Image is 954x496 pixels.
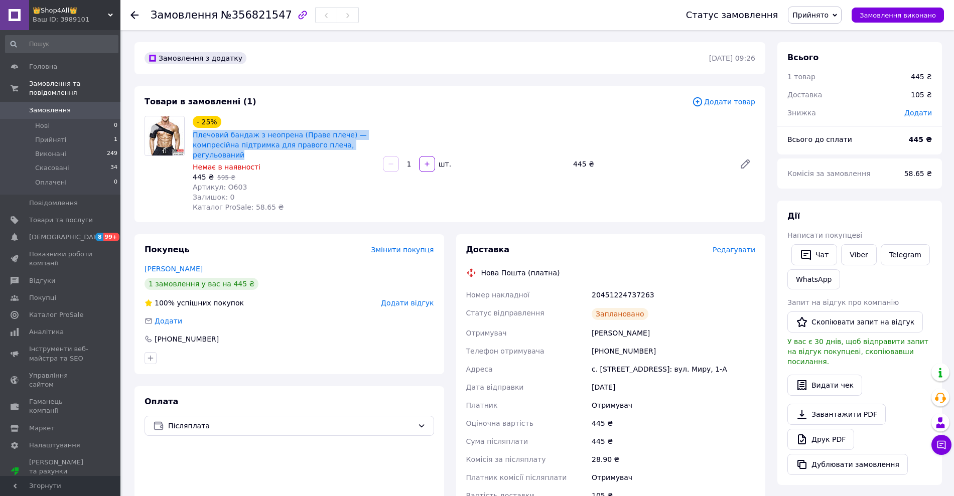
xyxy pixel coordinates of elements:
[787,429,854,450] a: Друк PDF
[466,437,528,445] span: Сума післяплати
[151,9,218,21] span: Замовлення
[466,329,507,337] span: Отримувач
[692,96,755,107] span: Додати товар
[713,246,755,254] span: Редагувати
[792,11,829,19] span: Прийнято
[145,298,244,308] div: успішних покупок
[29,327,64,337] span: Аналітика
[29,233,103,242] span: [DEMOGRAPHIC_DATA]
[709,54,755,62] time: [DATE] 09:26
[590,432,757,450] div: 445 ₴
[29,293,56,302] span: Покупці
[145,265,203,273] a: [PERSON_NAME]
[154,334,220,344] div: [PHONE_NUMBER]
[569,157,731,171] div: 445 ₴
[193,193,235,201] span: Залишок: 0
[103,233,120,241] span: 99+
[466,455,546,463] span: Комісія за післяплату
[590,396,757,414] div: Отримувач
[155,299,175,307] span: 100%
[466,347,544,355] span: Телефон отримувача
[193,163,260,171] span: Немає в наявності
[29,441,80,450] span: Налаштування
[466,309,544,317] span: Статус відправлення
[592,308,648,320] div: Заплановано
[33,6,108,15] span: 👑Shop4All👑
[168,420,414,431] span: Післяплата
[841,244,876,265] a: Viber
[787,73,815,81] span: 1 товар
[107,149,117,158] span: 249
[35,163,69,173] span: Скасовані
[590,450,757,468] div: 28.90 ₴
[29,199,78,208] span: Повідомлення
[787,338,928,366] span: У вас є 30 днів, щоб відправити запит на відгук покупцеві, скопіювавши посилання.
[791,244,837,265] button: Чат
[787,231,862,239] span: Написати покупцеві
[29,345,93,363] span: Інструменти веб-майстра та SEO
[381,299,434,307] span: Додати відгук
[466,365,493,373] span: Адреса
[881,244,930,265] a: Telegram
[35,121,50,130] span: Нові
[787,91,822,99] span: Доставка
[852,8,944,23] button: Замовлення виконано
[787,53,819,62] span: Всього
[479,268,563,278] div: Нова Пошта (платна)
[590,360,757,378] div: с. [STREET_ADDRESS]: вул. Миру, 1-А
[114,121,117,130] span: 0
[193,173,214,181] span: 445 ₴
[29,397,93,415] span: Гаманець компанії
[860,12,936,19] span: Замовлення виконано
[904,170,932,178] span: 58.65 ₴
[29,250,93,268] span: Показники роботи компанії
[35,149,66,158] span: Виконані
[145,97,256,106] span: Товари в замовленні (1)
[35,135,66,144] span: Прийняті
[145,52,246,64] div: Замовлення з додатку
[193,183,247,191] span: Артикул: O603
[130,10,139,20] div: Повернутися назад
[114,135,117,144] span: 1
[466,401,498,409] span: Платник
[29,106,71,115] span: Замовлення
[787,135,852,143] span: Всього до сплати
[29,310,83,319] span: Каталог ProSale
[787,298,899,306] span: Запит на відгук про компанію
[466,383,524,391] span: Дата відправки
[145,397,178,406] span: Оплата
[29,216,93,225] span: Товари та послуги
[35,178,67,187] span: Оплачені
[787,311,923,333] button: Скопіювати запит на відгук
[686,10,778,20] div: Статус замовлення
[193,203,284,211] span: Каталог ProSale: 58.65 ₴
[905,84,938,106] div: 105 ₴
[787,109,816,117] span: Знижка
[904,109,932,117] span: Додати
[193,131,367,159] a: Плечовий бандаж з неопрена (Праве плече) — компресійна підтримка для правого плеча, регульований
[735,154,755,174] a: Редагувати
[466,419,533,427] span: Оціночна вартість
[95,233,103,241] span: 8
[787,170,871,178] span: Комісія за замовлення
[931,435,951,455] button: Чат з покупцем
[466,245,510,254] span: Доставка
[193,116,221,128] div: - 25%
[145,278,258,290] div: 1 замовлення у вас на 445 ₴
[29,79,120,97] span: Замовлення та повідомлення
[29,62,57,71] span: Головна
[217,174,235,181] span: 595 ₴
[590,342,757,360] div: [PHONE_NUMBER]
[29,371,93,389] span: Управління сайтом
[466,473,567,481] span: Платник комісії післяплати
[590,468,757,486] div: Отримувач
[145,116,184,155] img: Плечовий бандаж з неопрена (Праве плече) — компресійна підтримка для правого плеча, регульований
[466,291,530,299] span: Номер накладної
[145,245,190,254] span: Покупець
[221,9,292,21] span: №356821547
[33,15,120,24] div: Ваш ID: 3989101
[110,163,117,173] span: 34
[787,269,840,289] a: WhatsApp
[436,159,452,169] div: шт.
[590,286,757,304] div: 20451224737263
